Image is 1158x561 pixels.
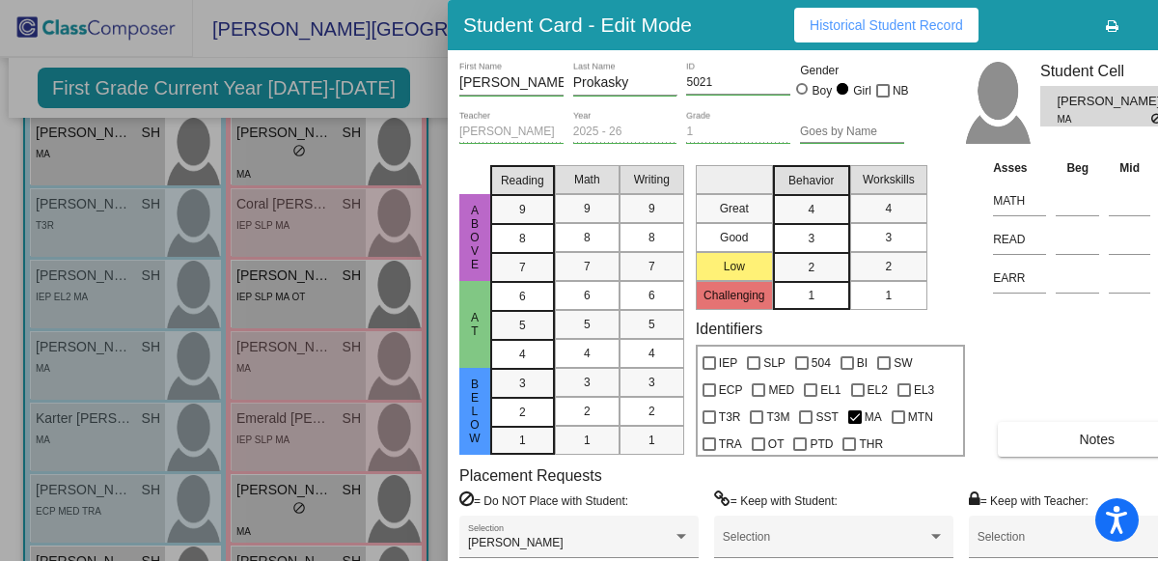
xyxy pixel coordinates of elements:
span: 9 [648,200,655,217]
div: Girl [852,82,871,99]
span: Behavior [788,172,834,189]
span: ECP [719,379,743,402]
input: year [573,126,677,139]
span: 3 [584,374,591,391]
span: 9 [584,200,591,217]
span: Reading [501,172,544,189]
input: grade [686,126,790,139]
span: 6 [519,288,526,305]
input: Enter ID [686,76,790,90]
span: 3 [885,229,892,246]
span: PTD [810,433,833,456]
label: = Do NOT Place with Student: [459,491,628,510]
span: 4 [648,345,655,362]
span: MA [865,406,882,429]
label: Identifiers [696,320,762,338]
mat-label: Gender [800,62,904,79]
span: 7 [648,258,655,275]
span: 5 [519,317,526,334]
span: THR [859,433,883,456]
span: EL3 [914,379,934,402]
span: 7 [519,259,526,276]
span: 2 [584,403,591,420]
span: NB [893,79,909,102]
input: goes by name [800,126,904,139]
span: 1 [584,432,591,449]
span: OT [768,433,785,456]
span: Workskills [863,171,915,188]
span: EL1 [820,379,841,402]
span: SST [815,406,838,429]
input: assessment [993,264,1046,293]
span: 9 [519,201,526,218]
span: 5 [648,316,655,333]
span: 2 [885,258,892,275]
span: 3 [808,230,814,247]
span: At [466,311,483,338]
label: Placement Requests [459,466,602,485]
span: 2 [519,404,526,421]
span: MED [768,379,794,402]
span: T3R [719,406,741,429]
span: 4 [808,201,814,218]
span: 7 [584,258,591,275]
span: BI [857,351,868,375]
span: MA [1057,112,1150,126]
span: Below [466,378,483,445]
span: 8 [648,229,655,246]
span: 504 [812,351,831,375]
span: 4 [519,346,526,363]
span: 6 [584,287,591,304]
span: 2 [648,403,655,420]
span: 1 [648,432,655,449]
th: Beg [1051,157,1104,179]
h3: Student Card - Edit Mode [463,13,692,37]
span: 2 [808,259,814,276]
input: assessment [993,225,1046,254]
span: T3M [766,406,789,429]
span: 6 [648,287,655,304]
span: 4 [584,345,591,362]
input: teacher [459,126,564,139]
span: 1 [808,287,814,304]
span: TRA [719,433,742,456]
span: Writing [634,171,670,188]
span: IEP [719,351,737,375]
span: 3 [648,374,655,391]
th: Mid [1104,157,1155,179]
label: = Keep with Student: [714,491,838,510]
button: Historical Student Record [794,8,979,42]
span: 1 [885,287,892,304]
span: MTN [908,406,933,429]
span: EL2 [868,379,888,402]
input: assessment [993,186,1046,215]
th: Asses [988,157,1051,179]
label: = Keep with Teacher: [969,491,1089,510]
span: SW [894,351,912,375]
span: 5 [584,316,591,333]
span: 4 [885,200,892,217]
span: Historical Student Record [810,17,963,33]
span: [PERSON_NAME] [468,536,564,549]
span: 8 [519,230,526,247]
span: Notes [1079,432,1115,447]
span: Above [466,204,483,271]
div: Boy [812,82,833,99]
span: 1 [519,432,526,449]
span: SLP [763,351,786,375]
span: Math [574,171,600,188]
span: 3 [519,375,526,392]
span: 8 [584,229,591,246]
